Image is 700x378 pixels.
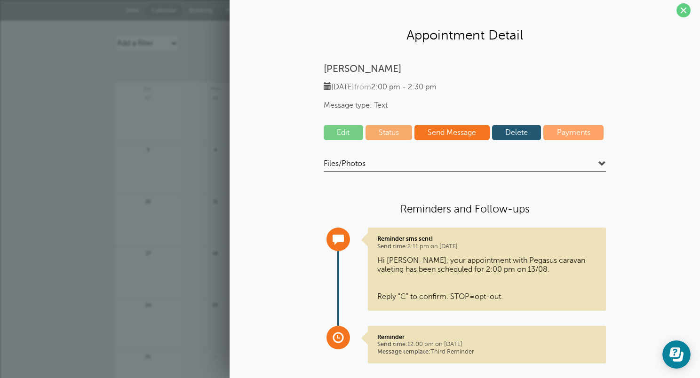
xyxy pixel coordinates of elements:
p: 12:00 pm on [DATE] Third Reminder [377,333,597,355]
span: Message type: Text [324,101,606,110]
span: 17 [144,249,152,256]
p: 2:11 pm on [DATE] [377,235,597,250]
span: Send time: [377,243,407,250]
h2: Appointment Detail [239,27,691,43]
span: Calendar [151,7,177,14]
a: Calendar [146,4,183,16]
span: 31 [144,353,152,360]
span: [DATE] 2:00 pm - 2:30 pm [324,83,437,91]
p: Hi [PERSON_NAME], your appointment with Pegasus caravan valeting has been scheduled for 2:00 pm o... [377,256,597,301]
span: 28 [211,94,220,101]
span: 27 [144,94,152,101]
span: 11 [211,197,220,205]
a: Delete [492,125,541,140]
iframe: Resource center [662,340,691,369]
a: Send Message [414,125,490,140]
span: Message template: [377,348,430,355]
span: New [126,7,139,14]
span: 25 [211,301,220,308]
span: Sun [115,82,182,92]
a: Payments [543,125,604,140]
strong: Reminder [377,333,405,340]
span: 24 [144,301,152,308]
h4: Reminders and Follow-ups [324,202,606,216]
span: Messaging [226,7,256,14]
span: Mon [182,82,249,92]
span: 4 [211,146,220,153]
p: [PERSON_NAME] [324,63,606,75]
span: 1 [211,353,220,360]
span: 10 [144,197,152,205]
span: 18 [211,249,220,256]
span: from [354,83,371,91]
a: Status [366,125,413,140]
strong: Reminder sms sent! [377,235,433,242]
a: Edit [324,125,363,140]
span: Send time: [377,341,407,347]
span: Files/Photos [324,159,366,168]
span: 3 [144,146,152,153]
span: Booking [189,7,213,14]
